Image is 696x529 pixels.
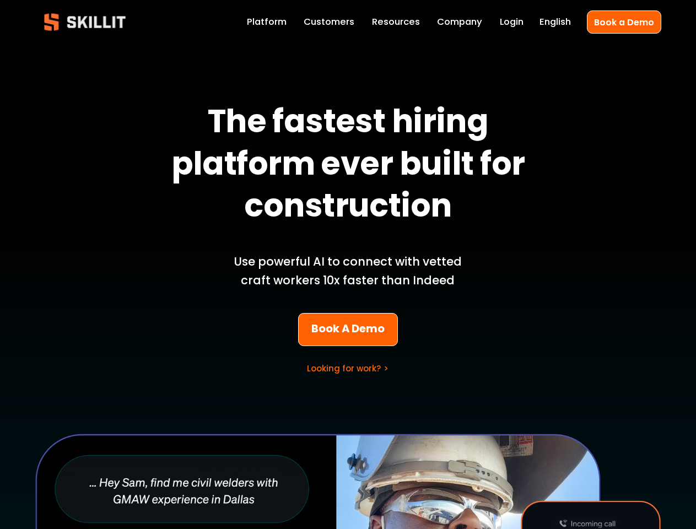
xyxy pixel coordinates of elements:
p: Use powerful AI to connect with vetted craft workers 10x faster than Indeed [219,252,477,290]
a: Book a Demo [587,10,661,33]
span: English [539,15,571,29]
img: Skillit [35,6,135,39]
a: Customers [304,14,354,30]
a: Login [500,14,524,30]
span: Resources [372,15,420,29]
strong: The fastest hiring platform ever built for construction [171,97,531,236]
a: Company [437,14,482,30]
a: Book A Demo [298,313,397,346]
a: Looking for work? > [307,363,389,374]
div: language picker [539,14,571,30]
a: folder dropdown [372,14,420,30]
a: Platform [247,14,287,30]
